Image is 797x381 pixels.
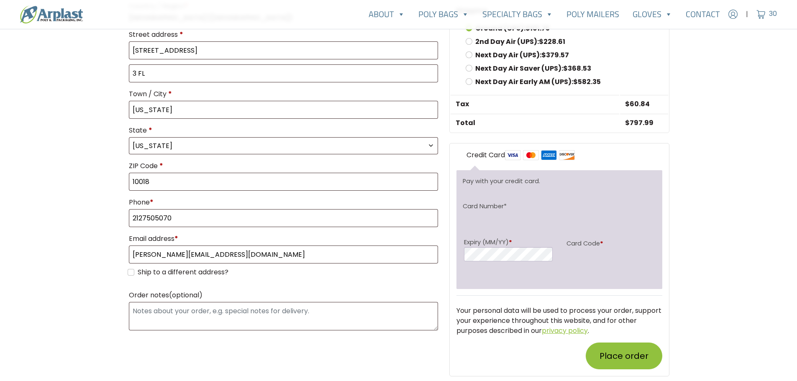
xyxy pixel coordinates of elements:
label: Credit Card [466,150,575,161]
p: Your personal data will be used to process your order, support your experience throughout this we... [456,306,662,336]
img: card-logos.png [505,150,575,160]
label: Ground (UPS): [475,23,550,33]
label: Next Day Air (UPS): [475,50,569,60]
span: | [746,9,748,19]
label: 2nd Day Air (UPS): [475,37,565,46]
a: Specialty Bags [476,6,560,23]
label: State [129,124,438,137]
label: Expiry (MM/YY) [464,238,552,247]
bdi: 228.61 [539,37,565,46]
bdi: 379.57 [541,50,569,60]
a: About [362,6,412,23]
span: $ [573,77,578,87]
span: $ [563,64,568,73]
label: Email address [129,232,438,245]
a: Gloves [626,6,679,23]
input: House number and street name [129,41,438,59]
span: $ [625,118,630,128]
label: Ship to a different address? [138,267,228,277]
span: $ [625,99,630,109]
label: Card Number [463,202,507,211]
bdi: 797.99 [625,118,653,128]
a: privacy policy [542,326,588,335]
label: Next Day Air Early AM (UPS): [475,77,601,87]
span: (optional) [169,290,202,300]
bdi: 368.53 [563,64,591,73]
label: Card Code [566,238,655,250]
span: 60.84 [625,99,650,109]
bdi: 582.35 [573,77,601,87]
label: Street address [129,28,438,41]
label: Next Day Air Saver (UPS): [475,64,591,73]
label: ZIP Code [129,159,438,173]
label: Order notes [129,289,438,302]
span: 30 [769,9,777,19]
th: Tax [451,95,619,113]
button: Place order [586,343,662,369]
img: logo [20,5,83,23]
a: Contact [679,6,727,23]
input: Apartment, suite, unit, etc. (optional) [129,64,438,82]
th: Total [451,114,619,132]
a: Poly Mailers [560,6,626,23]
span: $ [541,50,546,60]
bdi: 101.75 [525,23,550,33]
p: Pay with your credit card. [463,176,656,186]
label: Phone [129,196,438,209]
span: $ [539,37,543,46]
span: $ [525,23,530,33]
a: Poly Bags [412,6,476,23]
label: Town / City [129,87,438,101]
